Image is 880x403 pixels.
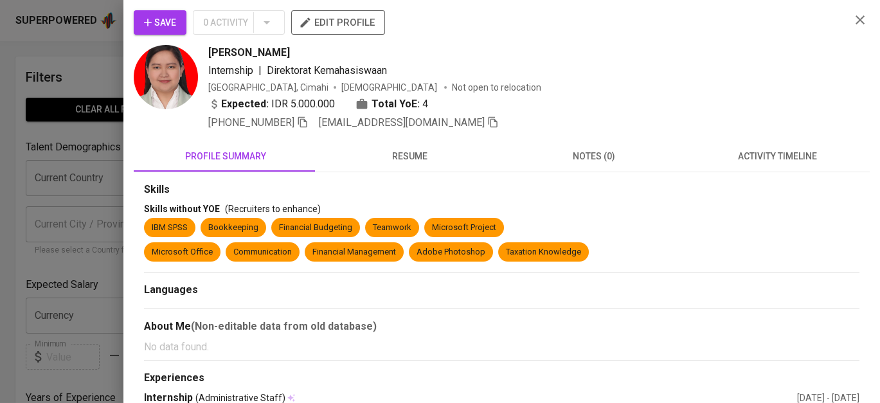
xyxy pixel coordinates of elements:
span: | [258,63,262,78]
div: About Me [144,319,859,334]
div: Microsoft Office [152,246,213,258]
button: edit profile [291,10,385,35]
span: Internship [208,64,253,76]
div: IBM SPSS [152,222,188,234]
p: No data found. [144,339,859,355]
span: [PERSON_NAME] [208,45,290,60]
b: Total YoE: [372,96,420,112]
div: Microsoft Project [432,222,496,234]
div: Languages [144,283,859,298]
span: (Recruiters to enhance) [225,204,321,214]
p: Not open to relocation [452,81,541,94]
span: edit profile [301,14,375,31]
div: Taxation Knowledge [506,246,581,258]
div: [GEOGRAPHIC_DATA], Cimahi [208,81,328,94]
span: activity timeline [694,148,862,165]
div: Financial Budgeting [279,222,352,234]
span: profile summary [141,148,310,165]
div: IDR 5.000.000 [208,96,335,112]
div: Adobe Photoshop [417,246,485,258]
button: Save [134,10,186,35]
div: Communication [233,246,292,258]
span: [PHONE_NUMBER] [208,116,294,129]
span: resume [325,148,494,165]
span: [EMAIL_ADDRESS][DOMAIN_NAME] [319,116,485,129]
span: Skills without YOE [144,204,220,214]
span: 4 [422,96,428,112]
span: notes (0) [510,148,678,165]
img: 22cf64001808f959432a679a302ebcd7.jpg [134,45,198,109]
span: Direktorat Kemahasiswaan [267,64,387,76]
span: [DEMOGRAPHIC_DATA] [341,81,439,94]
b: Expected: [221,96,269,112]
b: (Non-editable data from old database) [191,320,377,332]
a: edit profile [291,17,385,27]
div: Bookkeeping [208,222,258,234]
div: Financial Management [312,246,396,258]
span: Save [144,15,176,31]
div: Experiences [144,371,859,386]
div: Skills [144,183,859,197]
div: Teamwork [373,222,411,234]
